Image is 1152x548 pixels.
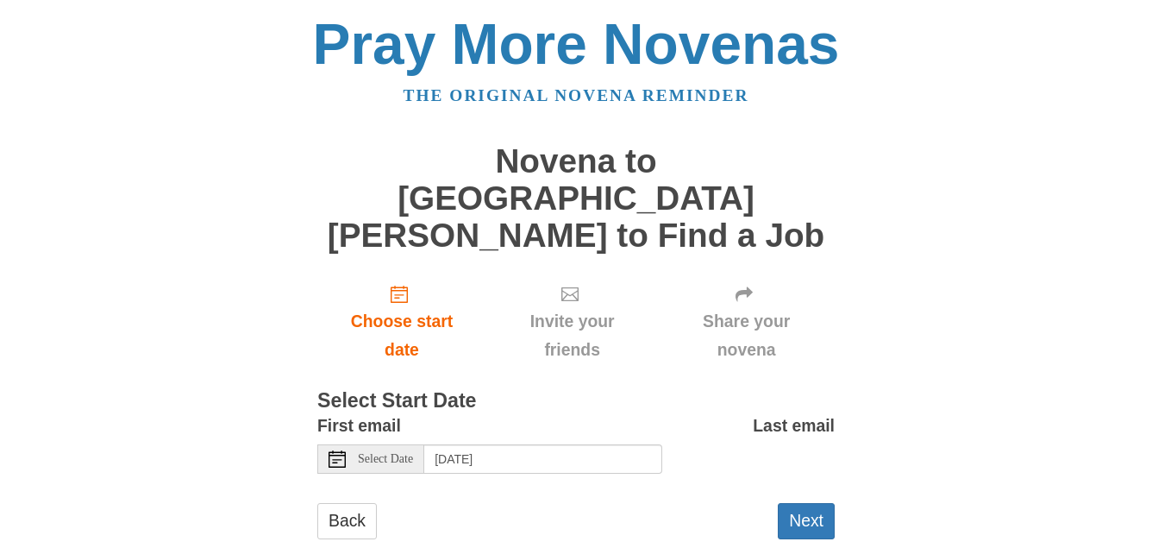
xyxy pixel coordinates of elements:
[404,86,749,104] a: The original novena reminder
[504,307,641,364] span: Invite your friends
[317,390,835,413] h3: Select Start Date
[658,271,835,374] div: Click "Next" to confirm your start date first.
[317,412,401,440] label: First email
[358,453,413,465] span: Select Date
[675,307,817,364] span: Share your novena
[313,12,840,76] a: Pray More Novenas
[317,271,486,374] a: Choose start date
[335,307,469,364] span: Choose start date
[486,271,658,374] div: Click "Next" to confirm your start date first.
[317,143,835,254] h1: Novena to [GEOGRAPHIC_DATA][PERSON_NAME] to Find a Job
[778,503,835,539] button: Next
[753,412,835,440] label: Last email
[317,503,377,539] a: Back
